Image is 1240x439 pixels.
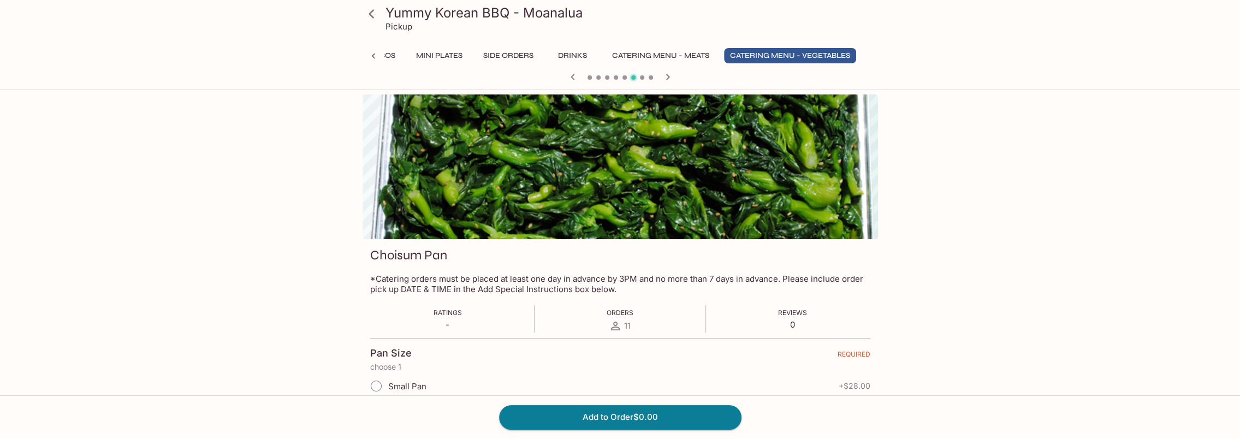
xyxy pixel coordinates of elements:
p: *Catering orders must be placed at least one day in advance by 3PM and no more than 7 days in adv... [370,274,870,294]
button: Mini Plates [410,48,468,63]
p: Pickup [385,21,412,32]
span: Small Pan [388,381,426,391]
span: 11 [624,321,631,331]
span: Orders [607,309,633,317]
button: Side Orders [477,48,539,63]
span: + $28.00 [839,382,870,390]
p: - [434,319,462,330]
h4: Pan Size [370,347,412,359]
h3: Yummy Korean BBQ - Moanalua [385,4,874,21]
p: 0 [778,319,807,330]
span: Reviews [778,309,807,317]
p: choose 1 [370,363,870,371]
button: Drinks [548,48,597,63]
button: Add to Order$0.00 [499,405,741,429]
span: Ratings [434,309,462,317]
span: REQUIRED [838,350,870,363]
button: Catering Menu - Vegetables [724,48,856,63]
button: Catering Menu - Meats [606,48,715,63]
div: Choisum Pan [363,94,878,239]
h3: Choisum Pan [370,247,447,264]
